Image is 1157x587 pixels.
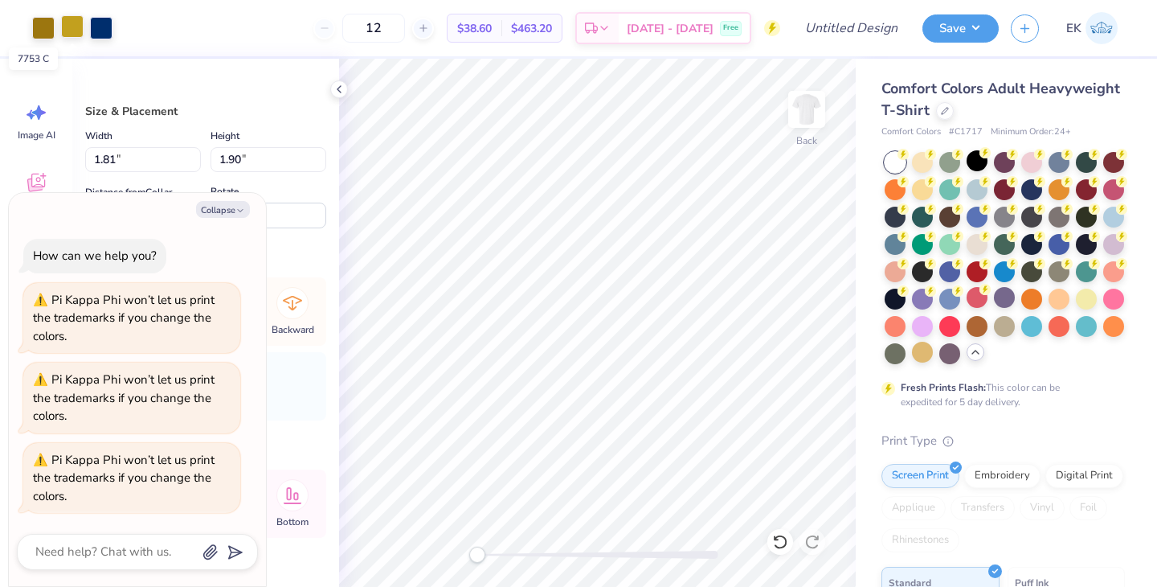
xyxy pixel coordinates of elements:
span: Backward [272,323,314,336]
span: $463.20 [511,20,552,37]
div: Vinyl [1020,496,1065,520]
button: Collapse [196,201,250,218]
label: Distance from Collar [85,183,172,202]
div: Screen Print [881,464,959,488]
a: EK [1059,12,1125,44]
div: Applique [881,496,946,520]
input: Untitled Design [792,12,910,44]
img: Back [791,93,823,125]
div: Foil [1069,496,1107,520]
div: Back [796,133,817,148]
div: Transfers [951,496,1015,520]
div: Print Type [881,432,1125,450]
span: Comfort Colors Adult Heavyweight T-Shirt [881,79,1120,120]
span: EK [1066,19,1081,38]
span: [DATE] - [DATE] [627,20,713,37]
span: Free [723,23,738,34]
div: Accessibility label [469,547,485,563]
div: Embroidery [964,464,1040,488]
span: # C1717 [949,125,983,139]
div: Digital Print [1045,464,1123,488]
img: Ellie King [1085,12,1118,44]
span: Minimum Order: 24 + [991,125,1071,139]
label: Width [85,126,112,146]
span: Bottom [276,515,309,528]
span: Image AI [18,129,55,142]
div: Rhinestones [881,528,959,552]
div: How can we help you? [33,248,157,264]
div: Pi Kappa Phi won’t let us print the trademarks if you change the colors. [33,371,215,424]
label: Rotate [211,182,239,201]
button: Save [922,14,999,43]
strong: Fresh Prints Flash: [901,381,986,394]
span: Comfort Colors [881,125,941,139]
input: – – [342,14,405,43]
div: Size & Placement [85,103,326,120]
div: This color can be expedited for 5 day delivery. [901,380,1098,409]
span: $38.60 [457,20,492,37]
div: Pi Kappa Phi won’t let us print the trademarks if you change the colors. [33,292,215,344]
div: Pi Kappa Phi won’t let us print the trademarks if you change the colors. [33,452,215,504]
label: Height [211,126,239,146]
div: 7753 C [9,47,58,70]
